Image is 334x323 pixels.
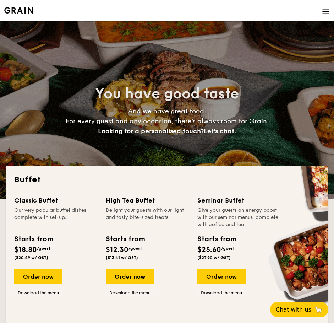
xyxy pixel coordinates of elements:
div: Seminar Buffet [197,195,280,205]
a: Logotype [4,7,33,14]
div: Delight your guests with our light and tasty bite-sized treats. [106,207,189,228]
div: Starts from [14,234,53,244]
span: Looking for a personalised touch? [98,127,204,135]
span: $25.60 [197,246,221,254]
div: Give your guests an energy boost with our seminar menus, complete with coffee and tea. [197,207,280,228]
span: ($13.41 w/ GST) [106,255,138,260]
span: Let's chat. [204,127,236,135]
button: Chat with us🦙 [270,302,328,317]
img: icon-hamburger-menu.db5d7e83.svg [322,7,330,15]
span: /guest [221,246,235,251]
span: $18.80 [14,246,37,254]
h2: Buffet [14,174,320,185]
div: Starts from [106,234,144,244]
span: ($20.49 w/ GST) [14,255,48,260]
span: /guest [128,246,142,251]
span: /guest [37,246,50,251]
span: 🦙 [314,306,323,314]
a: Download the menu [197,290,246,296]
span: And we have great food. For every guest and any occasion, there’s always room for Grain. [66,107,269,135]
span: You have good taste [95,85,239,102]
span: Chat with us [276,306,311,313]
div: Order now [14,269,62,284]
a: Download the menu [14,290,62,296]
div: Classic Buffet [14,195,97,205]
span: ($27.90 w/ GST) [197,255,231,260]
div: Starts from [197,234,236,244]
div: High Tea Buffet [106,195,189,205]
img: Grain [4,7,33,14]
div: Order now [197,269,246,284]
span: $12.30 [106,246,128,254]
div: Our very popular buffet dishes, complete with set-up. [14,207,97,228]
a: Download the menu [106,290,154,296]
div: Order now [106,269,154,284]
